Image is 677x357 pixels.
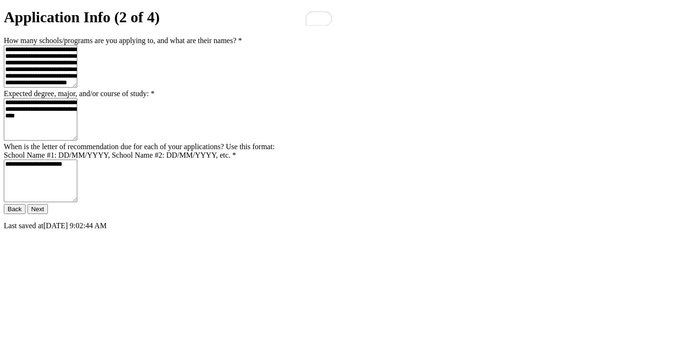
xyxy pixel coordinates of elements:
button: Next [27,204,48,214]
h1: Application Info (2 of 4) [4,9,673,26]
textarea: To enrich screen reader interactions, please activate Accessibility in Grammarly extension settings [4,45,77,88]
label: When is the letter of recommendation due for each of your applications? Use this format: School N... [4,143,274,159]
p: Last saved at [DATE] 9:02:44 AM [4,222,673,230]
label: How many schools/programs are you applying to, and what are their names? [4,36,242,45]
textarea: To enrich screen reader interactions, please activate Accessibility in Grammarly extension settings [4,98,77,141]
label: Expected degree, major, and/or course of study: [4,89,155,98]
button: Back [4,204,26,214]
textarea: To enrich screen reader interactions, please activate Accessibility in Grammarly extension settings [4,160,77,202]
